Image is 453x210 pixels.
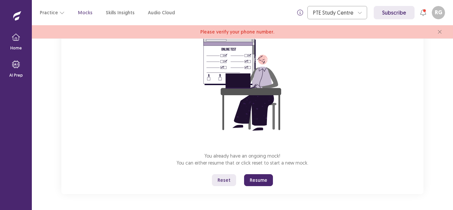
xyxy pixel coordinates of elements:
button: Resume [244,174,273,186]
a: Mocks [78,9,93,16]
button: close [434,27,445,37]
a: Audio Cloud [148,9,175,16]
p: Home [10,45,22,51]
button: Reset [212,174,236,186]
a: Subscribe [374,6,415,19]
div: PTE Study Centre [313,6,354,19]
img: attend-mock [183,25,302,144]
span: Please verify your phone number. [200,29,274,35]
a: Skills Insights [106,9,135,16]
p: AI Prep [9,72,23,78]
p: You already have an ongoing mock! You can either resume that or click reset to start a new mock. [177,152,308,166]
button: info [294,7,306,19]
button: RG [432,6,445,19]
button: Practice [40,7,65,19]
